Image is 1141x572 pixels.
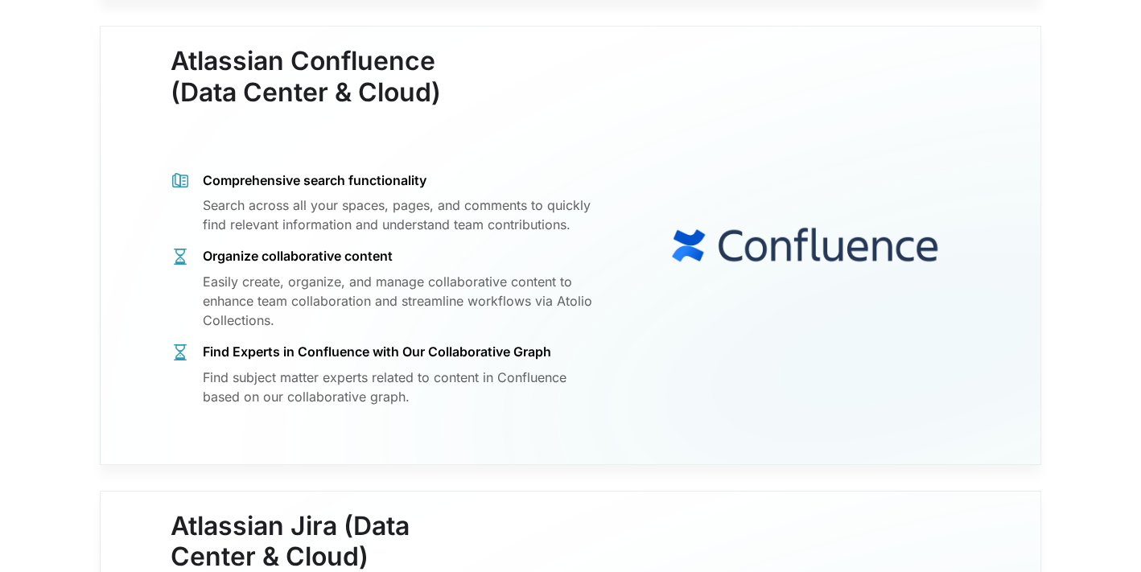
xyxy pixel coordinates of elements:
h3: Atlassian Confluence (Data Center & Cloud) [171,46,603,140]
div: Easily create, organize, and manage collaborative content to enhance team collaboration and strea... [203,272,603,330]
div: Search across all your spaces, pages, and comments to quickly find relevant information and under... [203,195,603,234]
div: Find Experts in Confluence with Our Collaborative Graph [203,343,603,360]
div: Find subject matter experts related to content in Confluence based on our collaborative graph. [203,368,603,406]
div: Organize collaborative content [203,247,603,265]
img: logo [624,78,985,413]
div: Comprehensive search functionality [203,171,603,189]
iframe: Chat Widget [1061,495,1141,572]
